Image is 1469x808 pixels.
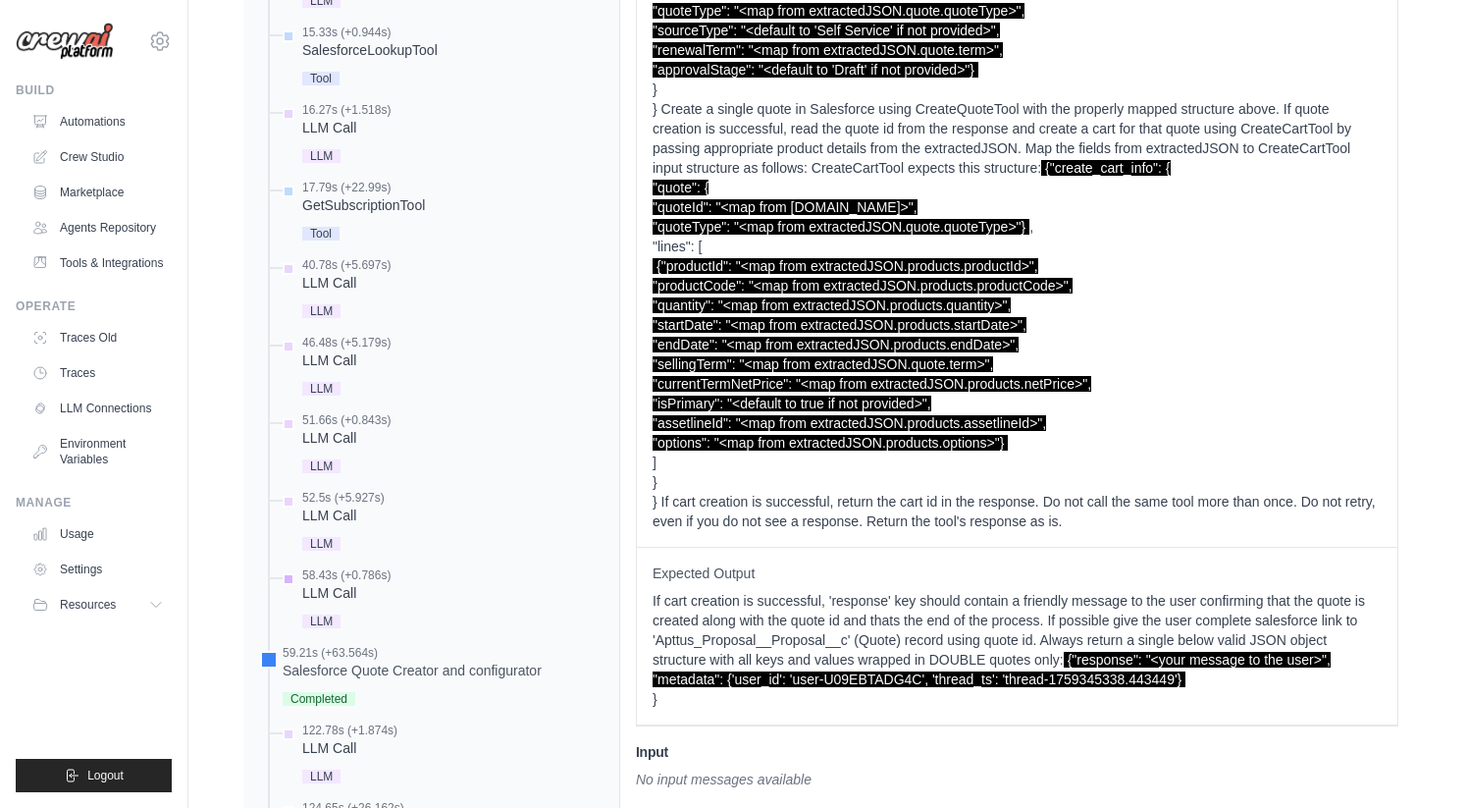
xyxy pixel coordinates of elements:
[302,335,391,350] div: 46.48s (+5.179s)
[24,322,172,353] a: Traces Old
[24,393,172,424] a: LLM Connections
[16,82,172,98] div: Build
[302,350,391,370] div: LLM Call
[302,72,340,85] span: Tool
[1371,714,1469,808] iframe: Chat Widget
[302,40,438,60] div: SalesforceLookupTool
[302,738,397,758] div: LLM Call
[302,195,425,215] div: GetSubscriptionTool
[302,583,391,603] div: LLM Call
[302,723,397,738] div: 122.78s (+1.874s)
[653,160,1171,235] span: {"create_cart_info": { "quote": { "quoteId": "<map from [DOMAIN_NAME]>", "quoteType": "<map from ...
[24,589,172,620] button: Resources
[16,495,172,511] div: Manage
[302,382,341,396] span: LLM
[24,428,172,475] a: Environment Variables
[302,428,391,448] div: LLM Call
[302,490,385,506] div: 52.5s (+5.927s)
[24,141,172,173] a: Crew Studio
[302,304,341,318] span: LLM
[302,227,340,241] span: Tool
[653,258,1091,451] span: {"productId": "<map from extractedJSON.products.productId>", "productCode": "<map from extractedJ...
[283,692,355,706] span: Completed
[24,554,172,585] a: Settings
[24,247,172,279] a: Tools & Integrations
[302,537,341,551] span: LLM
[24,518,172,550] a: Usage
[24,106,172,137] a: Automations
[302,25,438,40] div: 15.33s (+0.944s)
[60,597,116,613] span: Resources
[87,768,124,783] span: Logout
[302,102,391,118] div: 16.27s (+1.518s)
[24,212,172,243] a: Agents Repository
[302,149,341,163] span: LLM
[24,177,172,208] a: Marketplace
[653,564,1382,583] span: Expected Output
[302,412,391,428] div: 51.66s (+0.843s)
[653,591,1382,709] p: If cart creation is successful, 'response' key should contain a friendly message to the user conf...
[283,661,542,680] div: Salesforce Quote Creator and configurator
[16,759,172,792] button: Logout
[302,273,391,293] div: LLM Call
[302,180,425,195] div: 17.79s (+22.99s)
[302,567,391,583] div: 58.43s (+0.786s)
[302,770,341,783] span: LLM
[16,298,172,314] div: Operate
[636,770,1398,789] div: No input messages available
[302,459,341,473] span: LLM
[302,615,341,628] span: LLM
[302,257,391,273] div: 40.78s (+5.697s)
[24,357,172,389] a: Traces
[16,23,114,61] img: Logo
[302,118,391,137] div: LLM Call
[283,645,542,661] div: 59.21s (+63.564s)
[302,506,385,525] div: LLM Call
[636,742,1398,762] h3: Input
